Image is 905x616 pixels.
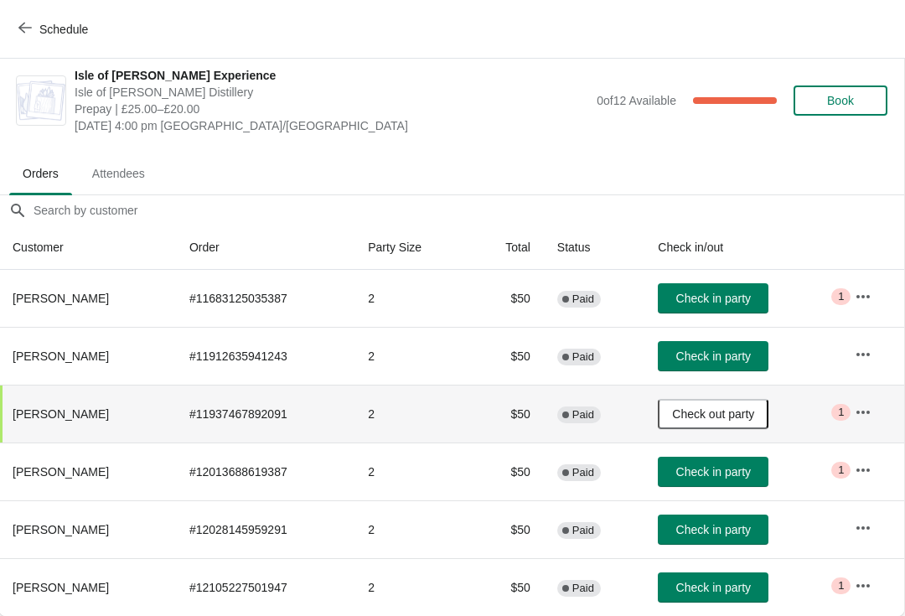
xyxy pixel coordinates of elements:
td: $50 [470,327,544,385]
span: Paid [572,466,594,479]
span: 1 [838,463,844,477]
td: # 12013688619387 [176,443,354,500]
th: Status [544,225,644,270]
span: 1 [838,579,844,593]
td: 2 [354,327,469,385]
th: Check in/out [644,225,841,270]
span: [PERSON_NAME] [13,407,109,421]
button: Check in party [658,341,768,371]
td: 2 [354,500,469,558]
span: Check in party [676,292,751,305]
th: Order [176,225,354,270]
td: # 11937467892091 [176,385,354,443]
span: Prepay | £25.00–£20.00 [75,101,588,117]
td: # 11683125035387 [176,270,354,327]
button: Check out party [658,399,768,429]
td: $50 [470,385,544,443]
span: Paid [572,582,594,595]
span: 1 [838,406,844,419]
span: Check in party [676,349,751,363]
th: Party Size [354,225,469,270]
span: [PERSON_NAME] [13,465,109,479]
span: Orders [9,158,72,189]
span: 0 of 12 Available [597,94,676,107]
span: Check in party [676,523,751,536]
td: 2 [354,385,469,443]
span: Check out party [672,407,754,421]
span: Paid [572,292,594,306]
th: Total [470,225,544,270]
span: [PERSON_NAME] [13,523,109,536]
button: Check in party [658,457,768,487]
span: Paid [572,350,594,364]
td: 2 [354,270,469,327]
span: Book [827,94,854,107]
button: Check in party [658,572,768,603]
td: $50 [470,558,544,616]
button: Book [794,85,887,116]
span: Paid [572,524,594,537]
input: Search by customer [33,195,904,225]
td: # 11912635941243 [176,327,354,385]
span: Isle of [PERSON_NAME] Distillery [75,84,588,101]
button: Schedule [8,14,101,44]
span: Paid [572,408,594,422]
td: $50 [470,270,544,327]
span: Check in party [676,581,751,594]
span: Attendees [79,158,158,189]
span: Check in party [676,465,751,479]
td: # 12028145959291 [176,500,354,558]
button: Check in party [658,515,768,545]
span: [PERSON_NAME] [13,349,109,363]
span: [PERSON_NAME] [13,292,109,305]
span: Schedule [39,23,88,36]
td: $50 [470,443,544,500]
td: # 12105227501947 [176,558,354,616]
span: [PERSON_NAME] [13,581,109,594]
td: $50 [470,500,544,558]
span: 1 [838,290,844,303]
img: Isle of Harris Gin Experience [17,80,65,121]
td: 2 [354,443,469,500]
td: 2 [354,558,469,616]
span: [DATE] 4:00 pm [GEOGRAPHIC_DATA]/[GEOGRAPHIC_DATA] [75,117,588,134]
span: Isle of [PERSON_NAME] Experience [75,67,588,84]
button: Check in party [658,283,768,313]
